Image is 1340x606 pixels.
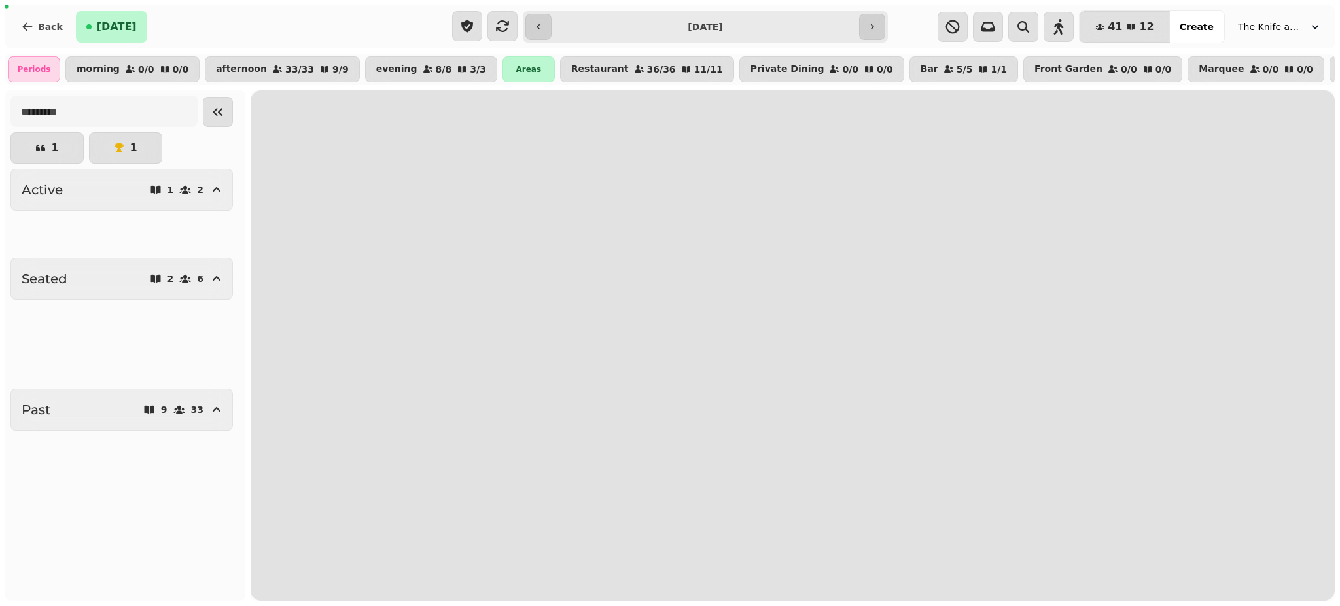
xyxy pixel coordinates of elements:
[750,64,824,75] p: Private Dining
[1155,65,1172,74] p: 0 / 0
[957,65,973,74] p: 5 / 5
[647,65,676,74] p: 36 / 36
[991,65,1007,74] p: 1 / 1
[197,274,203,283] p: 6
[138,65,154,74] p: 0 / 0
[694,65,723,74] p: 11 / 11
[173,65,189,74] p: 0 / 0
[470,65,486,74] p: 3 / 3
[1108,22,1122,32] span: 41
[191,405,203,414] p: 33
[1139,22,1154,32] span: 12
[376,64,417,75] p: evening
[203,97,233,127] button: Collapse sidebar
[197,185,203,194] p: 2
[365,56,497,82] button: evening8/83/3
[167,185,174,194] p: 1
[502,56,555,82] div: Areas
[10,389,233,431] button: Past933
[76,11,147,43] button: [DATE]
[161,405,167,414] p: 9
[1169,11,1224,43] button: Create
[1238,20,1303,33] span: The Knife and [PERSON_NAME]
[332,65,349,74] p: 9 / 9
[10,169,233,211] button: Active12
[921,64,938,75] p: Bar
[38,22,63,31] span: Back
[1121,65,1137,74] p: 0 / 0
[65,56,200,82] button: morning0/00/0
[1034,64,1102,75] p: Front Garden
[205,56,360,82] button: afternoon33/339/9
[1188,56,1324,82] button: Marquee0/00/0
[909,56,1018,82] button: Bar5/51/1
[130,143,137,153] p: 1
[77,64,120,75] p: morning
[285,65,314,74] p: 33 / 33
[97,22,137,32] span: [DATE]
[167,274,174,283] p: 2
[10,258,233,300] button: Seated26
[560,56,734,82] button: Restaurant36/3611/11
[1080,11,1170,43] button: 4112
[89,132,162,164] button: 1
[842,65,858,74] p: 0 / 0
[22,270,67,288] h2: Seated
[8,56,60,82] div: Periods
[10,11,73,43] button: Back
[436,65,452,74] p: 8 / 8
[1199,64,1244,75] p: Marquee
[571,64,629,75] p: Restaurant
[1263,65,1279,74] p: 0 / 0
[10,132,84,164] button: 1
[1023,56,1182,82] button: Front Garden0/00/0
[1180,22,1214,31] span: Create
[739,56,904,82] button: Private Dining0/00/0
[1297,65,1313,74] p: 0 / 0
[1230,15,1330,39] button: The Knife and [PERSON_NAME]
[216,64,267,75] p: afternoon
[22,401,50,419] h2: Past
[877,65,893,74] p: 0 / 0
[22,181,63,199] h2: Active
[51,143,58,153] p: 1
